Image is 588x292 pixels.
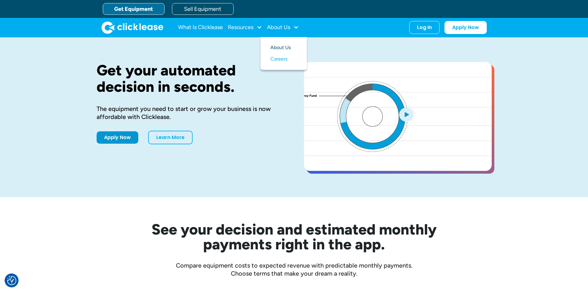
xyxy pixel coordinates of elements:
a: Learn More [148,131,193,144]
a: open lightbox [304,62,492,171]
a: Apply Now [444,21,487,34]
h2: See your decision and estimated monthly payments right in the app. [121,222,467,252]
div: Log In [417,24,432,31]
div: About Us [267,21,299,34]
div: Compare equipment costs to expected revenue with predictable monthly payments. Choose terms that ... [97,261,492,277]
a: home [102,21,163,34]
a: Get Equipment [103,3,165,15]
a: About Us [270,42,297,53]
a: What Is Clicklease [178,21,223,34]
h1: Get your automated decision in seconds. [97,62,284,95]
div: The equipment you need to start or grow your business is now affordable with Clicklease. [97,105,284,121]
div: Resources [228,21,262,34]
img: Revisit consent button [7,276,16,285]
button: Consent Preferences [7,276,16,285]
nav: About Us [261,37,307,70]
img: Clicklease logo [102,21,163,34]
img: Blue play button logo on a light blue circular background [398,106,415,123]
a: Careers [270,53,297,65]
a: Apply Now [97,131,138,144]
a: Sell Equipment [172,3,234,15]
